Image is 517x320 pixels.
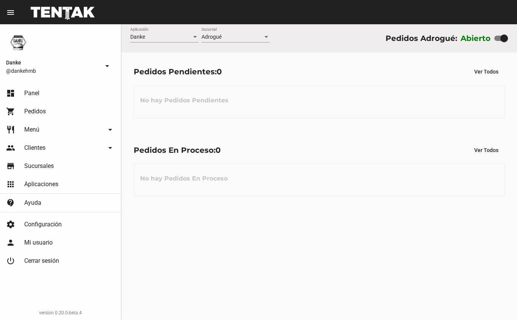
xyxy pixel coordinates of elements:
[130,34,145,40] span: Danke
[474,147,498,153] span: Ver Todos
[6,198,15,207] mat-icon: contact_support
[24,239,53,246] span: Mi usuario
[6,180,15,189] mat-icon: apps
[6,107,15,116] mat-icon: shopping_cart
[6,220,15,229] mat-icon: settings
[386,32,457,44] div: Pedidos Adrogué:
[6,143,15,152] mat-icon: people
[6,8,15,17] mat-icon: menu
[24,108,46,115] span: Pedidos
[468,143,505,157] button: Ver Todos
[134,167,234,190] h3: No hay Pedidos En Proceso
[6,58,100,67] span: Danke
[6,89,15,98] mat-icon: dashboard
[134,144,221,156] div: Pedidos En Proceso:
[134,66,222,78] div: Pedidos Pendientes:
[24,162,54,170] span: Sucursales
[106,143,115,152] mat-icon: arrow_drop_down
[134,89,234,112] h3: No hay Pedidos Pendientes
[217,67,222,76] span: 0
[6,162,15,171] mat-icon: store
[24,257,59,265] span: Cerrar sesión
[24,126,39,133] span: Menú
[103,61,112,71] mat-icon: arrow_drop_down
[6,30,30,55] img: 1d4517d0-56da-456b-81f5-6111ccf01445.png
[201,34,222,40] span: Adrogué
[24,144,45,152] span: Clientes
[6,309,115,317] div: version 0.20.0-beta.4
[24,180,58,188] span: Aplicaciones
[461,32,491,44] label: Abierto
[6,238,15,247] mat-icon: person
[474,69,498,75] span: Ver Todos
[24,221,62,228] span: Configuración
[468,65,505,78] button: Ver Todos
[24,199,41,207] span: Ayuda
[6,256,15,265] mat-icon: power_settings_new
[6,125,15,134] mat-icon: restaurant
[6,67,100,75] span: @dankehmb
[24,89,39,97] span: Panel
[216,146,221,155] span: 0
[106,125,115,134] mat-icon: arrow_drop_down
